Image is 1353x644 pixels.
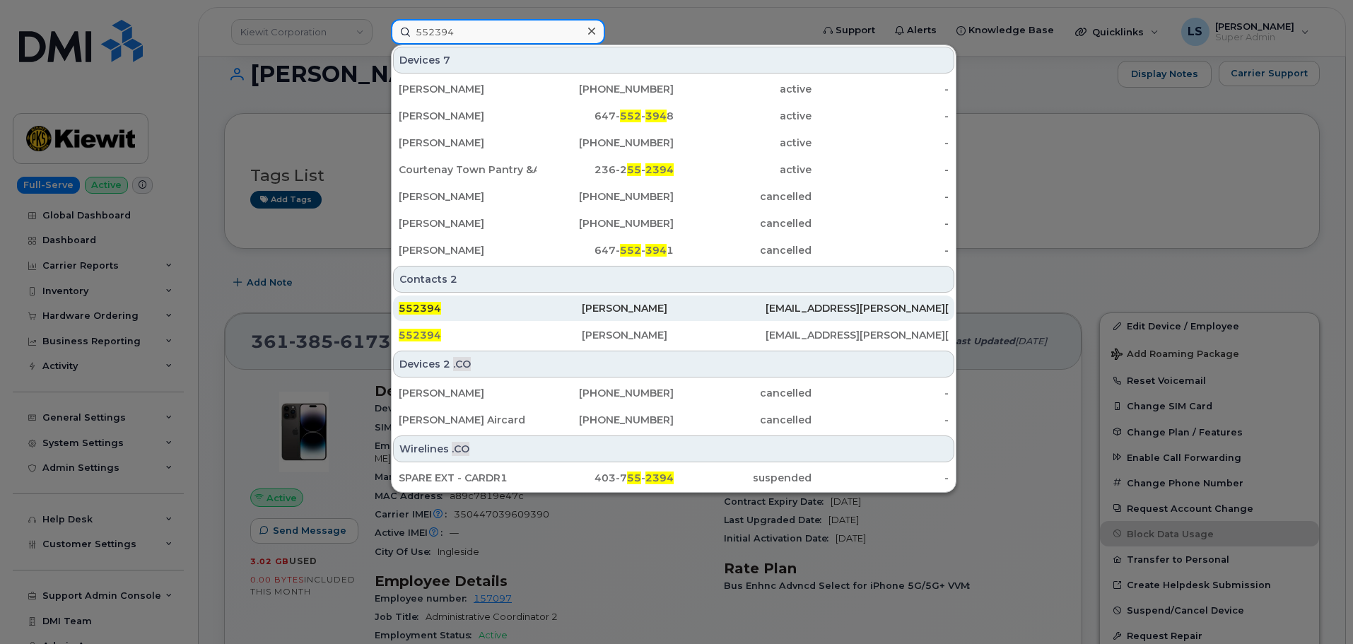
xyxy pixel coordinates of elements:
[453,357,471,371] span: .CO
[674,471,812,485] div: suspended
[393,76,954,102] a: [PERSON_NAME][PHONE_NUMBER]active-
[537,163,674,177] div: 236-2 -
[393,295,954,321] a: 552394[PERSON_NAME][EMAIL_ADDRESS][PERSON_NAME][DOMAIN_NAME]
[537,82,674,96] div: [PHONE_NUMBER]
[537,243,674,257] div: 647- - 1
[393,211,954,236] a: [PERSON_NAME][PHONE_NUMBER]cancelled-
[812,471,949,485] div: -
[399,82,537,96] div: [PERSON_NAME]
[812,386,949,400] div: -
[443,53,450,67] span: 7
[674,216,812,230] div: cancelled
[393,130,954,156] a: [PERSON_NAME][PHONE_NUMBER]active-
[645,163,674,176] span: 2394
[537,471,674,485] div: 403-7 -
[399,163,537,177] div: Courtenay Town Pantry &Amp; Triple O's #2
[399,136,537,150] div: [PERSON_NAME]
[582,301,765,315] div: [PERSON_NAME]
[674,189,812,204] div: cancelled
[812,216,949,230] div: -
[452,442,469,456] span: .CO
[674,386,812,400] div: cancelled
[537,189,674,204] div: [PHONE_NUMBER]
[393,238,954,263] a: [PERSON_NAME]647-552-3941cancelled-
[393,47,954,74] div: Devices
[674,163,812,177] div: active
[393,103,954,129] a: [PERSON_NAME]647-552-3948active-
[812,82,949,96] div: -
[812,189,949,204] div: -
[537,109,674,123] div: 647- - 8
[393,380,954,406] a: [PERSON_NAME][PHONE_NUMBER]cancelled-
[645,110,667,122] span: 394
[393,157,954,182] a: Courtenay Town Pantry &Amp; Triple O's #2236-255-2394active-
[399,189,537,204] div: [PERSON_NAME]
[627,163,641,176] span: 55
[393,351,954,377] div: Devices
[399,471,537,485] div: SPARE EXT - CARDR1
[537,136,674,150] div: [PHONE_NUMBER]
[393,322,954,348] a: 552394[PERSON_NAME][EMAIL_ADDRESS][PERSON_NAME][DOMAIN_NAME]
[393,266,954,293] div: Contacts
[812,243,949,257] div: -
[766,301,949,315] div: [EMAIL_ADDRESS][PERSON_NAME][DOMAIN_NAME]
[620,110,641,122] span: 552
[812,136,949,150] div: -
[443,357,450,371] span: 2
[620,244,641,257] span: 552
[645,244,667,257] span: 394
[399,216,537,230] div: [PERSON_NAME]
[399,302,441,315] span: 552394
[399,413,537,427] div: [PERSON_NAME] Aircard
[812,109,949,123] div: -
[674,82,812,96] div: active
[812,413,949,427] div: -
[537,413,674,427] div: [PHONE_NUMBER]
[399,109,537,123] div: [PERSON_NAME]
[399,386,537,400] div: [PERSON_NAME]
[582,328,765,342] div: [PERSON_NAME]
[812,163,949,177] div: -
[674,109,812,123] div: active
[393,465,954,491] a: SPARE EXT - CARDR1403-755-2394suspended-
[674,136,812,150] div: active
[537,386,674,400] div: [PHONE_NUMBER]
[393,407,954,433] a: [PERSON_NAME] Aircard[PHONE_NUMBER]cancelled-
[627,472,641,484] span: 55
[1291,582,1342,633] iframe: Messenger Launcher
[450,272,457,286] span: 2
[399,329,441,341] span: 552394
[766,328,949,342] div: [EMAIL_ADDRESS][PERSON_NAME][DOMAIN_NAME]
[674,243,812,257] div: cancelled
[393,435,954,462] div: Wirelines
[645,472,674,484] span: 2394
[674,413,812,427] div: cancelled
[393,184,954,209] a: [PERSON_NAME][PHONE_NUMBER]cancelled-
[391,19,605,45] input: Find something...
[399,243,537,257] div: [PERSON_NAME]
[537,216,674,230] div: [PHONE_NUMBER]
